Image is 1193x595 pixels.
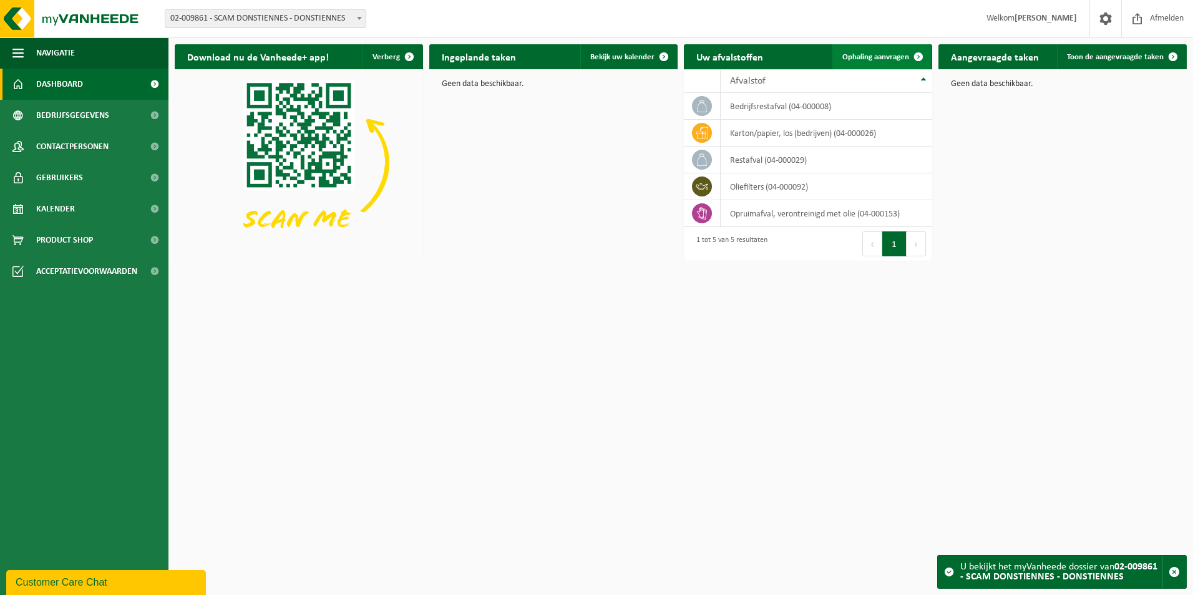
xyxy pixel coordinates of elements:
[36,225,93,256] span: Product Shop
[373,53,400,61] span: Verberg
[36,131,109,162] span: Contactpersonen
[721,147,932,173] td: restafval (04-000029)
[842,53,909,61] span: Ophaling aanvragen
[442,80,665,89] p: Geen data beschikbaar.
[36,162,83,193] span: Gebruikers
[165,10,366,27] span: 02-009861 - SCAM DONSTIENNES - DONSTIENNES
[36,256,137,287] span: Acceptatievoorwaarden
[938,44,1051,69] h2: Aangevraagde taken
[690,230,767,258] div: 1 tot 5 van 5 resultaten
[6,568,208,595] iframe: chat widget
[580,44,676,69] a: Bekijk uw kalender
[36,37,75,69] span: Navigatie
[165,9,366,28] span: 02-009861 - SCAM DONSTIENNES - DONSTIENNES
[730,76,766,86] span: Afvalstof
[721,173,932,200] td: oliefilters (04-000092)
[36,193,75,225] span: Kalender
[1067,53,1164,61] span: Toon de aangevraagde taken
[960,556,1162,588] div: U bekijkt het myVanheede dossier van
[721,120,932,147] td: karton/papier, los (bedrijven) (04-000026)
[590,53,655,61] span: Bekijk uw kalender
[175,44,341,69] h2: Download nu de Vanheede+ app!
[882,231,907,256] button: 1
[832,44,931,69] a: Ophaling aanvragen
[36,69,83,100] span: Dashboard
[429,44,528,69] h2: Ingeplande taken
[951,80,1174,89] p: Geen data beschikbaar.
[721,200,932,227] td: opruimafval, verontreinigd met olie (04-000153)
[907,231,926,256] button: Next
[175,69,423,256] img: Download de VHEPlus App
[36,100,109,131] span: Bedrijfsgegevens
[862,231,882,256] button: Previous
[363,44,422,69] button: Verberg
[1015,14,1077,23] strong: [PERSON_NAME]
[721,93,932,120] td: bedrijfsrestafval (04-000008)
[960,562,1157,582] strong: 02-009861 - SCAM DONSTIENNES - DONSTIENNES
[684,44,776,69] h2: Uw afvalstoffen
[1057,44,1186,69] a: Toon de aangevraagde taken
